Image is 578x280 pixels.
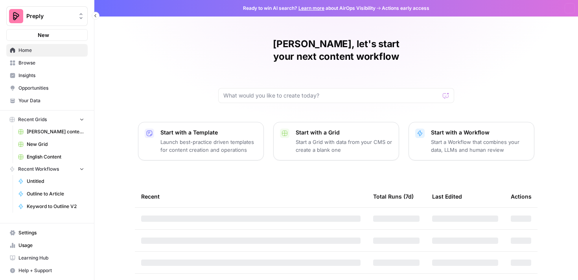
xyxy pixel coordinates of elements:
a: Your Data [6,94,88,107]
button: Start with a GridStart a Grid with data from your CMS or create a blank one [273,122,399,160]
div: Total Runs (7d) [373,186,414,207]
p: Start with a Workflow [431,129,528,136]
span: New Grid [27,141,84,148]
a: English Content [15,151,88,163]
span: Opportunities [18,85,84,92]
span: Preply [26,12,74,20]
h1: [PERSON_NAME], let's start your next content workflow [218,38,454,63]
button: New [6,29,88,41]
span: Actions early access [382,5,429,12]
div: Recent [141,186,361,207]
span: [PERSON_NAME] content interlinking test - new content [27,128,84,135]
a: Outline to Article [15,188,88,200]
a: Learn more [298,5,324,11]
span: Untitled [27,178,84,185]
a: New Grid [15,138,88,151]
button: Recent Workflows [6,163,88,175]
span: Outline to Article [27,190,84,197]
span: Keyword to Outline V2 [27,203,84,210]
span: Settings [18,229,84,236]
span: Usage [18,242,84,249]
div: Last Edited [432,186,462,207]
a: Keyword to Outline V2 [15,200,88,213]
p: Launch best-practice driven templates for content creation and operations [160,138,257,154]
span: Insights [18,72,84,79]
a: Settings [6,227,88,239]
a: [PERSON_NAME] content interlinking test - new content [15,125,88,138]
span: Recent Workflows [18,166,59,173]
button: Start with a WorkflowStart a Workflow that combines your data, LLMs and human review [409,122,534,160]
button: Start with a TemplateLaunch best-practice driven templates for content creation and operations [138,122,264,160]
a: Learning Hub [6,252,88,264]
a: Usage [6,239,88,252]
button: Recent Grids [6,114,88,125]
span: Recent Grids [18,116,47,123]
span: Browse [18,59,84,66]
span: Home [18,47,84,54]
p: Start a Workflow that combines your data, LLMs and human review [431,138,528,154]
button: Help + Support [6,264,88,277]
a: Browse [6,57,88,69]
img: Preply Logo [9,9,23,23]
span: New [38,31,49,39]
span: Ready to win AI search? about AirOps Visibility [243,5,376,12]
a: Untitled [15,175,88,188]
p: Start with a Grid [296,129,392,136]
button: Workspace: Preply [6,6,88,26]
span: English Content [27,153,84,160]
span: Help + Support [18,267,84,274]
span: Your Data [18,97,84,104]
p: Start with a Template [160,129,257,136]
div: Actions [511,186,532,207]
a: Opportunities [6,82,88,94]
input: What would you like to create today? [223,92,440,99]
span: Learning Hub [18,254,84,262]
p: Start a Grid with data from your CMS or create a blank one [296,138,392,154]
a: Insights [6,69,88,82]
a: Home [6,44,88,57]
